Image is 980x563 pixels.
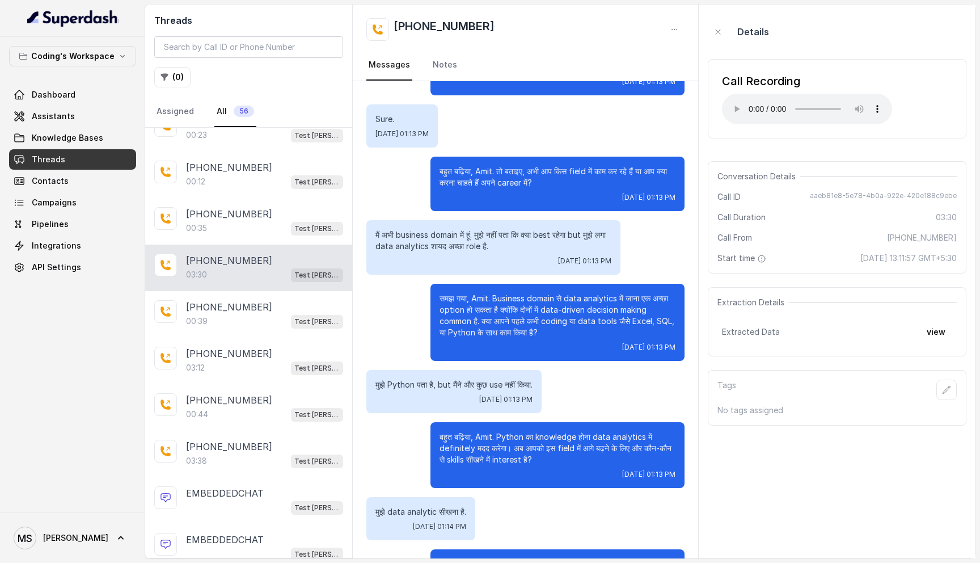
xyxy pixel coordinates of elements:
[737,25,769,39] p: Details
[32,175,69,187] span: Contacts
[440,293,675,338] p: समझ गया, Amit. Business domain से data analytics में जाना एक अच्छा option हो सकता है क्योंकि दोनो...
[32,154,65,165] span: Threads
[717,212,766,223] span: Call Duration
[186,300,272,314] p: [PHONE_NUMBER]
[186,347,272,360] p: [PHONE_NUMBER]
[810,191,957,203] span: aaeb81e8-5e78-4b0a-922e-420e188c9ebe
[9,149,136,170] a: Threads
[717,171,800,182] span: Conversation Details
[394,18,495,41] h2: [PHONE_NUMBER]
[186,222,207,234] p: 00:35
[32,111,75,122] span: Assistants
[294,177,340,188] p: Test [PERSON_NAME]
[234,106,254,117] span: 56
[430,50,459,81] a: Notes
[294,456,340,467] p: Test [PERSON_NAME]
[186,455,207,467] p: 03:38
[9,85,136,105] a: Dashboard
[32,219,69,230] span: Pipelines
[375,229,611,252] p: मैं अभी business domain में हूं. मुझे नहीं पता कि क्या best रहेगा but मुझे लगा data analytics शाय...
[186,161,272,174] p: [PHONE_NUMBER]
[717,232,752,243] span: Call From
[722,73,892,89] div: Call Recording
[413,522,466,531] span: [DATE] 01:14 PM
[154,36,343,58] input: Search by Call ID or Phone Number
[9,171,136,191] a: Contacts
[294,409,340,421] p: Test [PERSON_NAME]
[558,257,611,266] span: [DATE] 01:13 PM
[9,236,136,256] a: Integrations
[186,440,272,453] p: [PHONE_NUMBER]
[294,130,340,141] p: Test [PERSON_NAME]
[375,129,429,138] span: [DATE] 01:13 PM
[366,50,412,81] a: Messages
[154,67,191,87] button: (0)
[717,405,957,416] p: No tags assigned
[32,262,81,273] span: API Settings
[717,380,736,400] p: Tags
[186,409,208,420] p: 00:44
[936,212,957,223] span: 03:30
[154,96,343,127] nav: Tabs
[186,207,272,221] p: [PHONE_NUMBER]
[294,363,340,374] p: Test [PERSON_NAME]
[9,522,136,554] a: [PERSON_NAME]
[186,362,205,373] p: 03:12
[722,94,892,124] audio: Your browser does not support the audio element.
[366,50,685,81] nav: Tabs
[32,89,75,100] span: Dashboard
[294,549,340,560] p: Test [PERSON_NAME]
[31,49,115,63] p: Coding's Workspace
[294,270,340,281] p: Test [PERSON_NAME]
[154,14,343,27] h2: Threads
[717,253,768,264] span: Start time
[9,257,136,278] a: API Settings
[186,269,207,280] p: 03:30
[18,532,32,544] text: MS
[186,254,272,267] p: [PHONE_NUMBER]
[9,46,136,66] button: Coding's Workspace
[32,240,81,251] span: Integrations
[186,393,272,407] p: [PHONE_NUMBER]
[479,395,533,404] span: [DATE] 01:13 PM
[32,132,103,144] span: Knowledge Bases
[9,192,136,213] a: Campaigns
[622,343,675,352] span: [DATE] 01:13 PM
[440,166,675,188] p: बहुत बढ़िया, Amit. तो बताइए, अभी आप किस field में काम कर रहे हैं या आप क्या करना चाहते हैं अपने c...
[887,232,957,243] span: [PHONE_NUMBER]
[294,502,340,514] p: Test [PERSON_NAME]
[186,176,205,187] p: 00:12
[43,532,108,544] span: [PERSON_NAME]
[622,193,675,202] span: [DATE] 01:13 PM
[154,96,196,127] a: Assigned
[32,197,77,208] span: Campaigns
[622,77,675,86] span: [DATE] 01:13 PM
[920,322,952,342] button: view
[375,379,533,390] p: मुझे Python पता है, but मैंने और कुछ use नहीं किया.
[27,9,119,27] img: light.svg
[722,326,780,338] span: Extracted Data
[717,191,741,203] span: Call ID
[440,431,675,465] p: बहुत बढ़िया, Amit. Python का knowledge होना data analytics में definitely मदद करेगा। अब आपको इस f...
[186,129,207,141] p: 00:23
[214,96,256,127] a: All56
[186,486,264,500] p: EMBEDDEDCHAT
[294,223,340,234] p: Test [PERSON_NAME]
[9,214,136,234] a: Pipelines
[186,316,208,327] p: 00:39
[9,106,136,127] a: Assistants
[9,128,136,148] a: Knowledge Bases
[717,297,789,308] span: Extraction Details
[860,253,957,264] span: [DATE] 13:11:57 GMT+5:30
[186,533,264,547] p: EMBEDDEDCHAT
[294,316,340,327] p: Test [PERSON_NAME]
[375,114,429,125] p: Sure.
[622,470,675,479] span: [DATE] 01:13 PM
[375,506,466,518] p: मुझे data analytic सीखना है.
